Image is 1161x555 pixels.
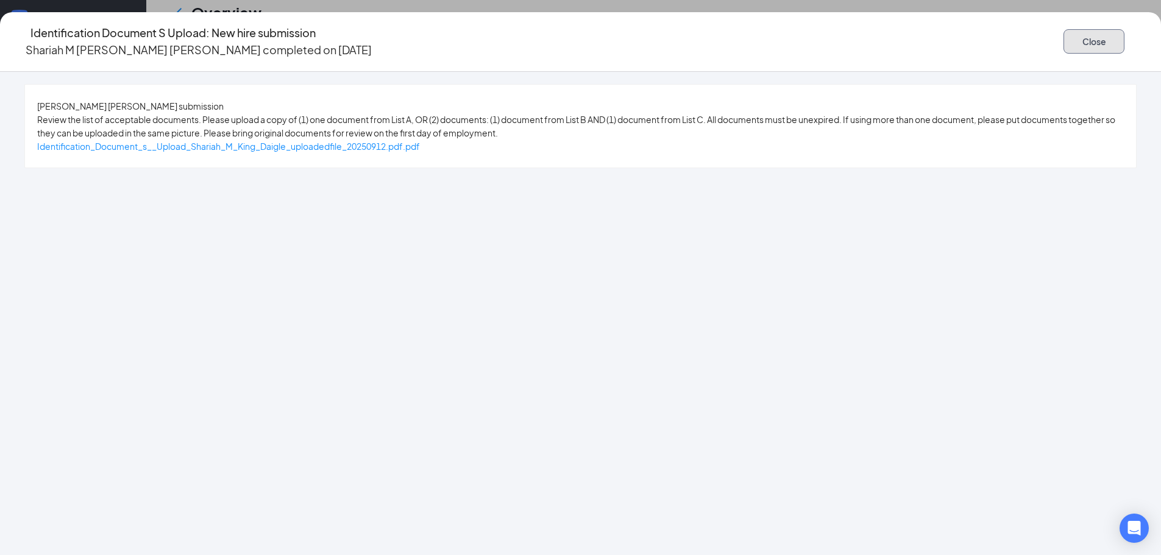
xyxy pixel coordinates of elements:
[1120,514,1149,543] div: Open Intercom Messenger
[1063,29,1124,54] button: Close
[37,101,224,111] span: [PERSON_NAME] [PERSON_NAME] submission
[26,41,372,58] p: Shariah M [PERSON_NAME] [PERSON_NAME] completed on [DATE]
[37,114,1115,138] span: Review the list of acceptable documents. Please upload a copy of (1) one document from List A, OR...
[37,141,420,152] a: Identification_Document_s__Upload_Shariah_M_King_Daigle_uploadedfile_20250912.pdf.pdf
[30,24,316,41] h4: Identification Document S Upload: New hire submission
